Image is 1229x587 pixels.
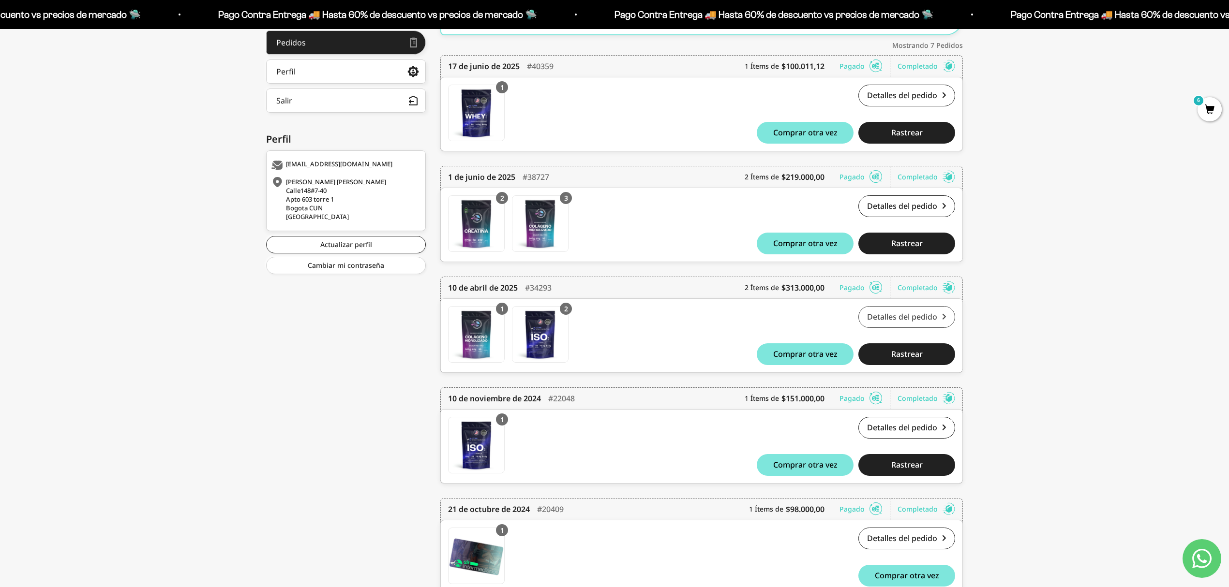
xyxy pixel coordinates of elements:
div: Perfil [276,68,296,75]
div: Salir [276,97,292,104]
button: Rastrear [858,343,955,365]
button: Comprar otra vez [757,122,854,144]
a: Actualizar perfil [266,236,426,253]
a: Creatina Monohidrato - 300g [448,195,505,252]
b: $98.000,00 [786,503,824,515]
span: Comprar otra vez [773,239,838,247]
time: 10 de abril de 2025 [448,282,518,293]
div: Pedidos [276,39,306,46]
a: Colágeno Hidrolizado - 300g [512,195,569,252]
div: Completado [898,388,955,409]
img: Translation missing: es.Renueva tu Membresía Anual [449,528,504,584]
div: 1 Ítems de [749,499,832,520]
button: Rastrear [858,454,955,476]
button: Comprar otra vez [757,343,854,365]
img: Translation missing: es.Creatina Monohidrato - 300g [449,196,504,251]
div: #40359 [527,56,554,77]
div: Completado [898,166,955,188]
div: #22048 [548,388,575,409]
div: 1 [496,524,508,536]
button: Rastrear [858,122,955,144]
div: Pagado [839,166,890,188]
a: Renueva tu Membresía Anual [448,528,505,584]
a: Proteína Whey - Chocolate / 2 libras (910g) [448,85,505,141]
b: $313.000,00 [781,282,824,293]
a: Detalles del pedido [858,528,955,549]
span: Comprar otra vez [773,461,838,469]
div: #20409 [537,499,564,520]
div: Completado [898,277,955,298]
button: Comprar otra vez [858,565,955,587]
div: Pagado [839,388,890,409]
div: #34293 [525,277,552,298]
p: Pago Contra Entrega 🚚 Hasta 60% de descuento vs precios de mercado 🛸 [614,7,933,22]
div: 1 [496,303,508,315]
a: Perfil [266,59,426,84]
img: Translation missing: es.Colágeno Hidrolizado - 300g [449,307,504,362]
span: Rastrear [891,461,923,469]
div: #38727 [523,166,549,188]
span: Comprar otra vez [773,350,838,358]
div: [PERSON_NAME] [PERSON_NAME] Calle148#7-40 Apto 603 torre 1 Bogota CUN [GEOGRAPHIC_DATA] [271,177,418,221]
img: Translation missing: es.Proteína Whey - Chocolate / 2 libras (910g) [449,85,504,141]
button: Rastrear [858,233,955,254]
div: Completado [898,499,955,520]
div: Pagado [839,277,890,298]
time: 1 de junio de 2025 [448,171,515,183]
div: [EMAIL_ADDRESS][DOMAIN_NAME] [271,161,418,170]
a: Colágeno Hidrolizado - 300g [448,306,505,363]
b: $100.011,12 [781,60,824,72]
div: Mostrando 7 Pedidos [440,40,963,50]
a: Detalles del pedido [858,195,955,217]
time: 10 de noviembre de 2024 [448,393,541,404]
button: Salir [266,88,426,113]
a: Detalles del pedido [858,417,955,439]
button: Comprar otra vez [757,454,854,476]
div: 2 Ítems de [745,277,832,298]
div: Completado [898,56,955,77]
div: Perfil [266,132,426,147]
div: Pagado [839,499,890,520]
span: Comprar otra vez [773,129,838,136]
div: 1 Ítems de [745,388,832,409]
a: Detalles del pedido [858,85,955,106]
mark: 6 [1193,95,1204,106]
b: $219.000,00 [781,171,824,183]
a: 6 [1198,105,1222,116]
time: 21 de octubre de 2024 [448,503,530,515]
a: Proteína Aislada (ISO) - 2 Libras (910g) - Vanilla [448,417,505,473]
img: Translation missing: es.Colágeno Hidrolizado - 300g [512,196,568,251]
div: 1 Ítems de [745,56,832,77]
a: Detalles del pedido [858,306,955,328]
p: Pago Contra Entrega 🚚 Hasta 60% de descuento vs precios de mercado 🛸 [218,7,537,22]
b: $151.000,00 [781,393,824,404]
span: Rastrear [891,350,923,358]
span: Rastrear [891,129,923,136]
a: Cambiar mi contraseña [266,257,426,274]
div: 2 Ítems de [745,166,832,188]
div: 2 [496,192,508,204]
div: 1 [496,413,508,426]
div: 1 [496,81,508,93]
img: Translation missing: es.Proteína Aislada (ISO) - 2 Libras (910g) - Vanilla [512,307,568,362]
div: 2 [560,303,572,315]
span: Comprar otra vez [875,572,939,579]
span: Rastrear [891,239,923,247]
div: 3 [560,192,572,204]
a: Proteína Aislada (ISO) - 2 Libras (910g) - Vanilla [512,306,569,363]
button: Comprar otra vez [757,233,854,254]
img: Translation missing: es.Proteína Aislada (ISO) - 2 Libras (910g) - Vanilla [449,417,504,473]
div: Pagado [839,56,890,77]
time: 17 de junio de 2025 [448,60,520,72]
a: Pedidos [266,30,426,55]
